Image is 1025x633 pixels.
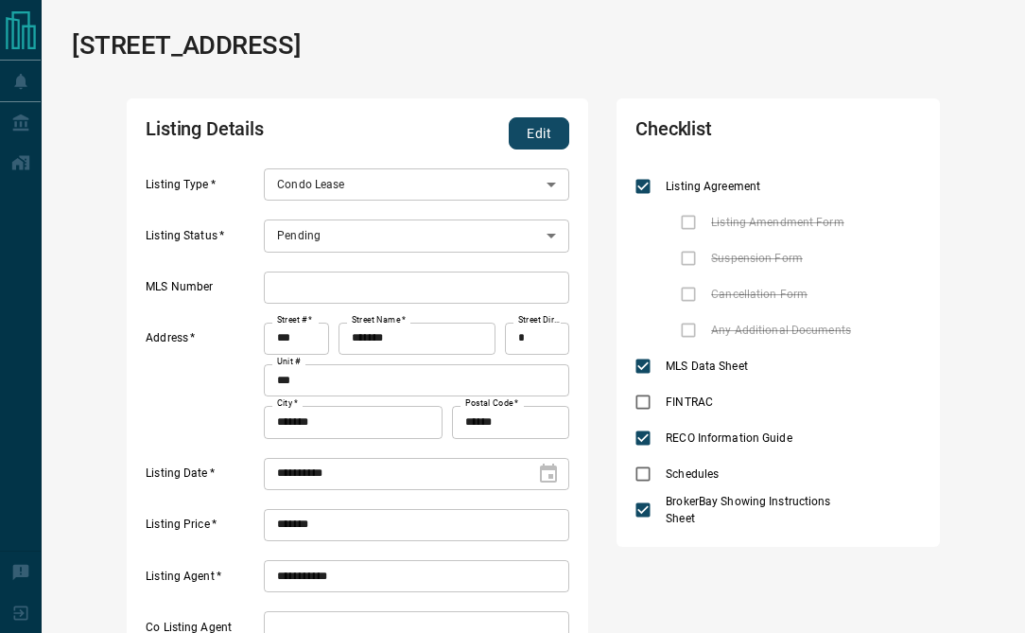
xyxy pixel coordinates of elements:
[264,168,569,201] div: Condo Lease
[661,466,723,483] span: Schedules
[706,214,848,231] span: Listing Amendment Form
[661,358,753,375] span: MLS Data Sheet
[661,394,718,411] span: FINTRAC
[264,220,569,252] div: Pending
[706,250,808,267] span: Suspension Form
[72,30,301,61] h1: [STREET_ADDRESS]
[146,177,259,202] label: Listing Type
[706,286,812,303] span: Cancellation Form
[146,330,259,438] label: Address
[277,356,301,368] label: Unit #
[146,279,259,304] label: MLS Number
[352,314,406,326] label: Street Name
[277,397,298,410] label: City
[661,430,796,447] span: RECO Information Guide
[706,322,856,339] span: Any Additional Documents
[146,228,259,253] label: Listing Status
[635,117,807,149] h2: Checklist
[661,493,842,527] span: BrokerBay Showing Instructions Sheet
[146,466,259,490] label: Listing Date
[509,117,569,149] button: Edit
[518,314,561,326] label: Street Direction
[661,178,765,195] span: Listing Agreement
[146,517,259,541] label: Listing Price
[277,314,312,326] label: Street #
[146,117,400,149] h2: Listing Details
[146,569,259,593] label: Listing Agent
[465,397,518,410] label: Postal Code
